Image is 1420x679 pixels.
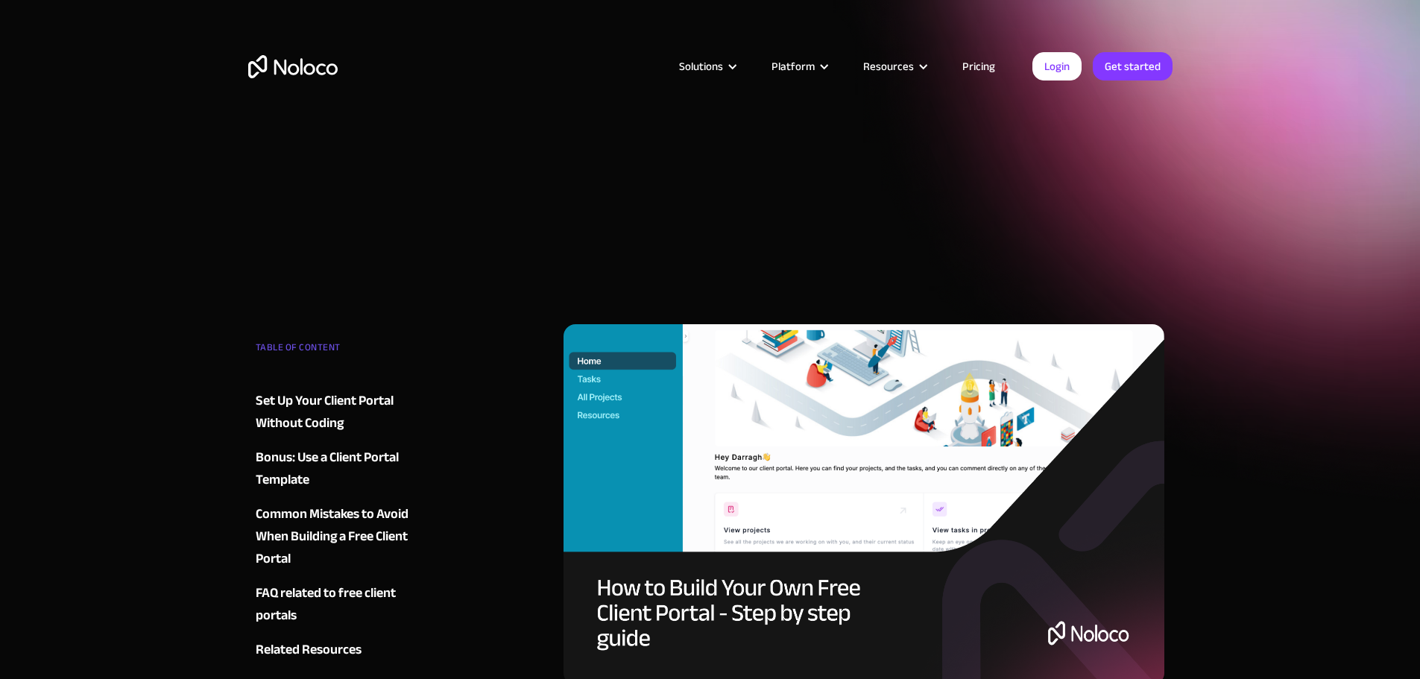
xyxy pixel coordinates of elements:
[679,57,723,76] div: Solutions
[1032,52,1082,80] a: Login
[863,57,914,76] div: Resources
[660,57,753,76] div: Solutions
[753,57,845,76] div: Platform
[845,57,944,76] div: Resources
[256,390,436,435] a: Set Up Your Client Portal Without Coding
[944,57,1014,76] a: Pricing
[256,446,436,491] a: Bonus: Use a Client Portal Template
[1093,52,1173,80] a: Get started
[256,582,436,627] a: FAQ related to free client portals
[256,639,362,661] div: Related Resources
[256,639,436,661] a: Related Resources
[256,503,436,570] a: Common Mistakes to Avoid When Building a Free Client Portal
[248,55,338,78] a: home
[771,57,815,76] div: Platform
[256,336,436,366] div: TABLE OF CONTENT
